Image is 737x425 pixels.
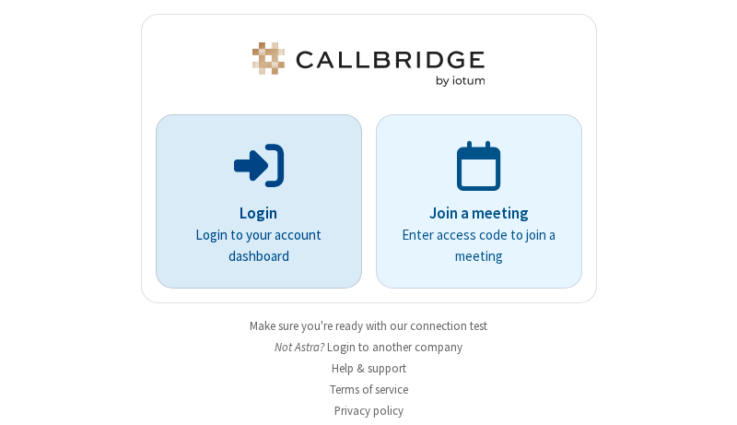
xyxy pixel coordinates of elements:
li: Not Astra? [141,338,597,356]
img: Astra [249,42,488,87]
p: Join a meeting [402,202,556,226]
a: Help & support [332,360,406,376]
p: Login to your account dashboard [181,225,336,266]
p: Login [181,202,336,226]
a: Privacy policy [334,403,404,419]
a: Join a meetingEnter access code to join a meeting [376,114,582,289]
button: LoginLogin to your account dashboard [156,114,362,289]
a: Make sure you're ready with our connection test [250,318,487,334]
a: Terms of service [330,382,408,397]
button: Login to another company [327,338,462,356]
p: Enter access code to join a meeting [402,225,556,266]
